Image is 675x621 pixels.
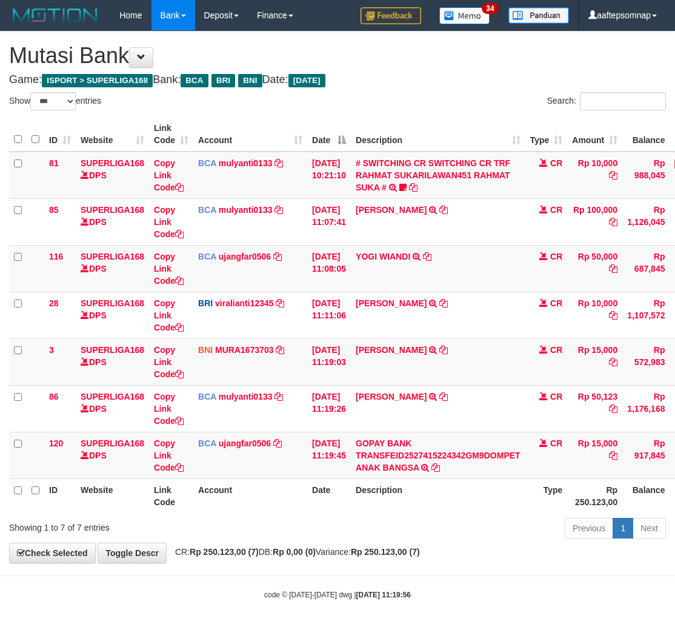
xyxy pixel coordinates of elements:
td: Rp 10,000 [567,292,622,338]
span: 28 [49,298,59,308]
th: Description [351,478,525,513]
th: Link Code: activate to sort column ascending [149,117,193,152]
span: 85 [49,205,59,215]
span: 34 [482,3,498,14]
label: Show entries [9,92,101,110]
td: [DATE] 11:08:05 [307,245,351,292]
a: Copy YOGI WIANDI to clipboard [423,252,431,261]
td: Rp 50,000 [567,245,622,292]
td: Rp 917,845 [622,432,670,478]
label: Search: [547,92,666,110]
a: ujangfar0506 [219,252,271,261]
span: CR: DB: Variance: [169,547,420,557]
td: DPS [76,385,149,432]
a: Copy Rp 10,000 to clipboard [609,310,617,320]
a: Copy Link Code [154,345,184,379]
a: Copy Rp 50,000 to clipboard [609,264,617,274]
a: Copy MOH AZIZUDDIN T to clipboard [439,298,448,308]
td: DPS [76,432,149,478]
a: Copy mulyanti0133 to clipboard [274,158,283,168]
span: CR [550,345,562,355]
a: Copy RATNA SARI to clipboard [439,392,448,401]
a: Toggle Descr [98,543,167,563]
span: ISPORT > SUPERLIGA168 [42,74,153,87]
th: Type [525,478,568,513]
td: [DATE] 11:07:41 [307,198,351,245]
span: BNI [198,345,213,355]
td: [DATE] 11:19:45 [307,432,351,478]
a: Copy mulyanti0133 to clipboard [274,205,283,215]
span: BCA [181,74,208,87]
a: Check Selected [9,543,96,563]
a: Copy Rp 100,000 to clipboard [609,217,617,227]
td: [DATE] 11:19:26 [307,385,351,432]
a: Copy DAVID SETIAWAN to clipboard [439,345,448,355]
a: Copy viralianti12345 to clipboard [276,298,284,308]
td: Rp 572,983 [622,338,670,385]
small: code © [DATE]-[DATE] dwg | [264,591,411,599]
span: 116 [49,252,63,261]
td: [DATE] 10:21:10 [307,152,351,199]
a: ujangfar0506 [219,438,271,448]
a: SUPERLIGA168 [81,298,144,308]
td: DPS [76,152,149,199]
td: [DATE] 11:19:03 [307,338,351,385]
span: BCA [198,158,216,168]
h1: Mutasi Bank [9,44,666,68]
td: Rp 15,000 [567,432,622,478]
span: BCA [198,438,216,448]
a: Copy Link Code [154,438,184,472]
th: Link Code [149,478,193,513]
span: BCA [198,205,216,215]
th: Description: activate to sort column ascending [351,117,525,152]
a: SUPERLIGA168 [81,158,144,168]
td: Rp 15,000 [567,338,622,385]
div: Showing 1 to 7 of 7 entries [9,517,272,534]
th: ID [44,478,76,513]
img: Feedback.jpg [361,7,421,24]
a: Copy Link Code [154,252,184,286]
a: Copy Link Code [154,298,184,332]
span: BCA [198,252,216,261]
h4: Game: Bank: Date: [9,74,666,86]
strong: Rp 250.123,00 (7) [190,547,259,557]
a: SUPERLIGA168 [81,205,144,215]
td: Rp 1,126,045 [622,198,670,245]
span: 120 [49,438,63,448]
td: Rp 988,045 [622,152,670,199]
strong: Rp 250.123,00 (7) [351,547,420,557]
a: Copy ujangfar0506 to clipboard [273,252,282,261]
a: mulyanti0133 [219,205,273,215]
th: Website: activate to sort column ascending [76,117,149,152]
a: Copy GOPAY BANK TRANSFEID2527415224342GM9DOMPET ANAK BANGSA to clipboard [431,463,440,472]
a: SUPERLIGA168 [81,392,144,401]
select: Showentries [30,92,76,110]
td: Rp 10,000 [567,152,622,199]
th: Balance [622,478,670,513]
a: SUPERLIGA168 [81,345,144,355]
img: MOTION_logo.png [9,6,101,24]
strong: Rp 0,00 (0) [273,547,316,557]
a: Previous [565,518,613,539]
a: Copy Link Code [154,392,184,426]
span: BCA [198,392,216,401]
a: Copy MURA1673703 to clipboard [276,345,284,355]
th: Account: activate to sort column ascending [193,117,307,152]
a: mulyanti0133 [219,392,273,401]
td: DPS [76,245,149,292]
span: CR [550,205,562,215]
a: Copy mulyanti0133 to clipboard [274,392,283,401]
th: Rp 250.123,00 [567,478,622,513]
th: Date [307,478,351,513]
a: mulyanti0133 [219,158,273,168]
td: Rp 687,845 [622,245,670,292]
a: 1 [613,518,633,539]
img: panduan.png [508,7,569,24]
a: [PERSON_NAME] [356,205,427,215]
td: Rp 100,000 [567,198,622,245]
th: ID: activate to sort column ascending [44,117,76,152]
a: SUPERLIGA168 [81,252,144,261]
a: [PERSON_NAME] [356,298,427,308]
a: Copy Link Code [154,158,184,192]
span: CR [550,158,562,168]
